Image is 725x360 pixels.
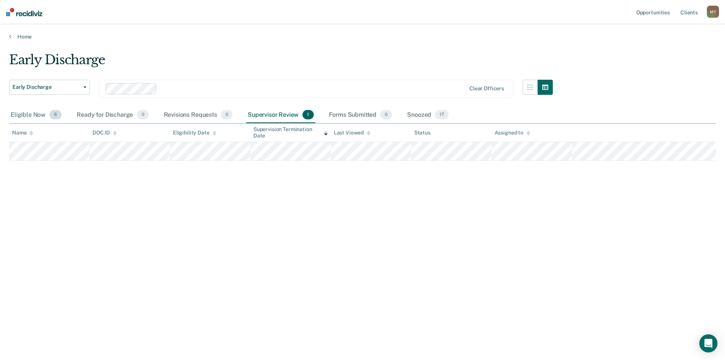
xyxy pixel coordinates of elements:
[9,52,553,74] div: Early Discharge
[9,107,63,124] div: Eligible Now6
[93,130,117,136] div: DOC ID
[707,6,719,18] button: MY
[327,107,394,124] div: Forms Submitted0
[137,110,148,120] span: 0
[334,130,370,136] div: Last Viewed
[699,334,717,352] div: Open Intercom Messenger
[6,8,42,16] img: Recidiviz
[9,80,90,95] button: Early Discharge
[707,6,719,18] div: M Y
[302,110,313,120] span: 1
[253,126,328,139] div: Supervision Termination Date
[75,107,150,124] div: Ready for Discharge0
[246,107,315,124] div: Supervisor Review1
[406,107,450,124] div: Snoozed17
[221,110,233,120] span: 0
[173,130,216,136] div: Eligibility Date
[495,130,530,136] div: Assigned to
[12,84,80,90] span: Early Discharge
[12,130,33,136] div: Name
[49,110,62,120] span: 6
[469,85,504,92] div: Clear officers
[435,110,449,120] span: 17
[9,33,716,40] a: Home
[162,107,234,124] div: Revisions Requests0
[414,130,430,136] div: Status
[380,110,392,120] span: 0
